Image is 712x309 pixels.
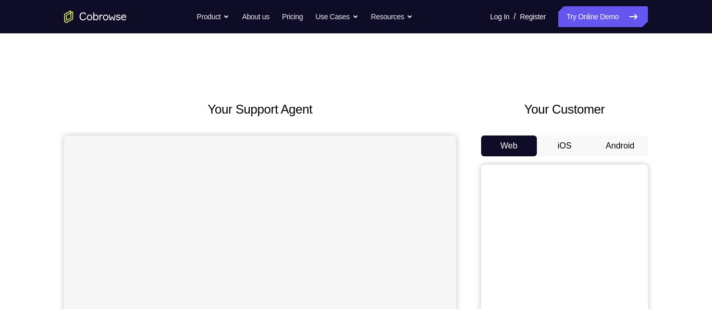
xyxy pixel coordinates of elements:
button: Web [481,135,537,156]
h2: Your Support Agent [64,100,456,119]
a: Go to the home page [64,10,127,23]
button: Resources [371,6,413,27]
a: Log In [490,6,509,27]
button: iOS [537,135,593,156]
span: / [513,10,515,23]
a: Try Online Demo [558,6,648,27]
button: Product [197,6,230,27]
a: About us [242,6,269,27]
a: Pricing [282,6,303,27]
a: Register [520,6,546,27]
button: Android [592,135,648,156]
button: Use Cases [315,6,358,27]
h2: Your Customer [481,100,648,119]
